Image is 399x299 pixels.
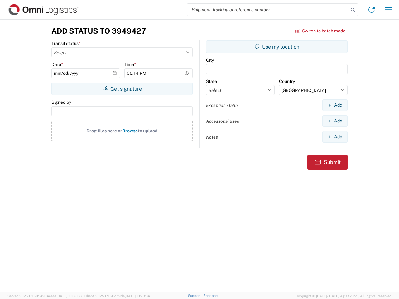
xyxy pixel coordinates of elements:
button: Add [322,131,348,143]
button: Get signature [51,83,193,95]
button: Add [322,99,348,111]
label: Time [124,62,136,67]
a: Support [188,294,204,297]
label: State [206,78,217,84]
input: Shipment, tracking or reference number [187,4,349,16]
label: City [206,57,214,63]
span: to upload [138,128,158,133]
label: Signed by [51,99,71,105]
span: [DATE] 10:32:38 [56,294,82,298]
label: Exception status [206,102,239,108]
button: Add [322,115,348,127]
h3: Add Status to 3949427 [51,26,146,36]
span: Client: 2025.17.0-159f9de [84,294,150,298]
a: Feedback [204,294,219,297]
label: Accessorial used [206,118,239,124]
span: Browse [122,128,138,133]
span: Drag files here or [86,128,122,133]
label: Country [279,78,295,84]
button: Switch to batch mode [295,26,345,36]
label: Date [51,62,63,67]
button: Use my location [206,40,348,53]
span: [DATE] 10:23:34 [125,294,150,298]
span: Server: 2025.17.0-1194904eeae [7,294,82,298]
label: Transit status [51,40,80,46]
label: Notes [206,134,218,140]
button: Submit [307,155,348,170]
span: Copyright © [DATE]-[DATE] Agistix Inc., All Rights Reserved [296,293,392,299]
